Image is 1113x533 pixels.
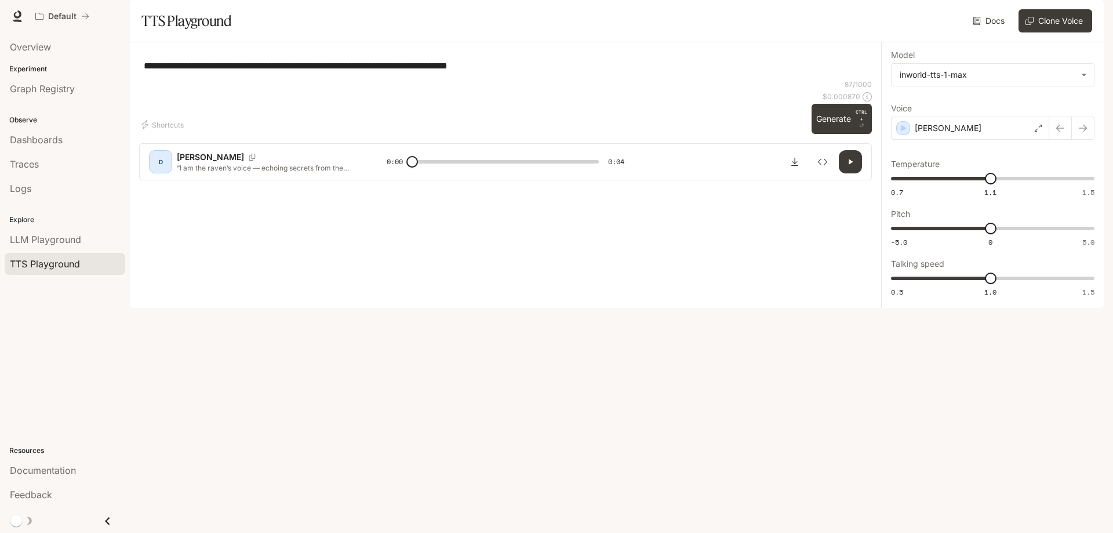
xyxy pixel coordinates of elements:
[1019,9,1092,32] button: Clone Voice
[151,153,170,171] div: D
[988,237,992,247] span: 0
[856,108,867,122] p: CTRL +
[1082,287,1094,297] span: 1.5
[823,92,860,101] p: $ 0.000870
[1082,187,1094,197] span: 1.5
[608,156,624,168] span: 0:04
[891,287,903,297] span: 0.5
[856,108,867,129] p: ⏎
[141,9,231,32] h1: TTS Playground
[984,187,996,197] span: 1.1
[891,187,903,197] span: 0.7
[139,115,188,134] button: Shortcuts
[891,104,912,113] p: Voice
[891,210,910,218] p: Pitch
[891,237,907,247] span: -5.0
[177,151,244,163] p: [PERSON_NAME]
[891,260,944,268] p: Talking speed
[387,156,403,168] span: 0:00
[177,163,359,173] p: “I am the raven’s voice — echoing secrets from the past, and whispers from the future.”
[984,287,996,297] span: 1.0
[891,160,940,168] p: Temperature
[30,5,94,28] button: All workspaces
[1082,237,1094,247] span: 5.0
[811,150,834,173] button: Inspect
[812,104,872,134] button: GenerateCTRL +⏎
[892,64,1094,86] div: inworld-tts-1-max
[48,12,77,21] p: Default
[845,79,872,89] p: 87 / 1000
[970,9,1009,32] a: Docs
[244,154,260,161] button: Copy Voice ID
[900,69,1075,81] div: inworld-tts-1-max
[783,150,806,173] button: Download audio
[915,122,981,134] p: [PERSON_NAME]
[891,51,915,59] p: Model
